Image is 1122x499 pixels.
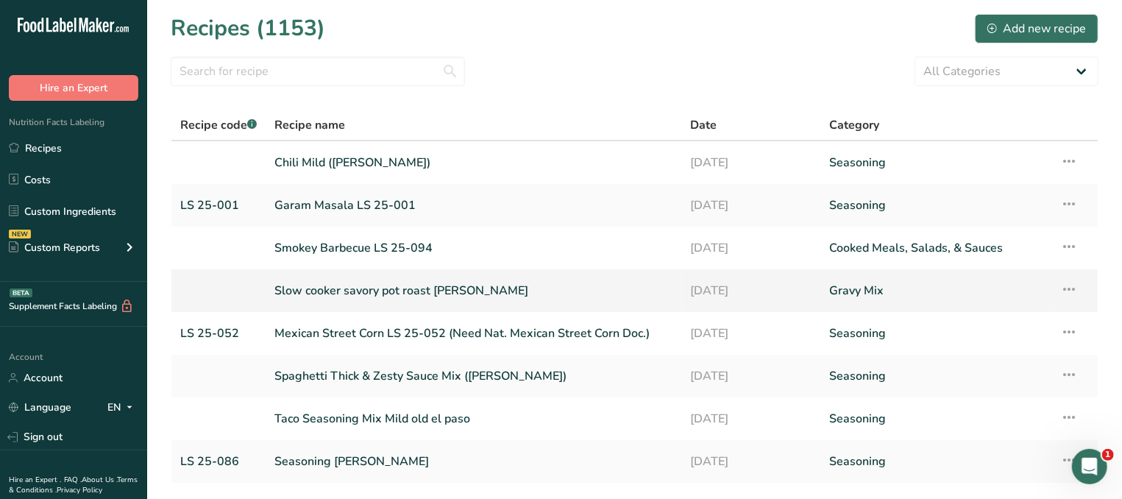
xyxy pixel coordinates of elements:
input: Search for recipe [171,57,465,86]
span: Recipe name [274,116,345,134]
a: Seasoning [829,446,1043,477]
a: Taco Seasoning Mix Mild old el paso [274,403,672,434]
a: Chili Mild ([PERSON_NAME]) [274,147,672,178]
a: Seasoning [829,190,1043,221]
a: [DATE] [690,275,812,306]
a: Seasoning [829,147,1043,178]
div: NEW [9,230,31,238]
a: Gravy Mix [829,275,1043,306]
a: Hire an Expert . [9,475,61,485]
div: Add new recipe [987,20,1086,38]
a: Seasoning [829,318,1043,349]
button: Add new recipe [975,14,1098,43]
div: Custom Reports [9,240,100,255]
a: Garam Masala LS 25-001 [274,190,672,221]
iframe: Intercom live chat [1072,449,1107,484]
a: [DATE] [690,147,812,178]
a: LS 25-086 [180,446,257,477]
a: Spaghetti Thick & Zesty Sauce Mix ([PERSON_NAME]) [274,361,672,392]
a: Smokey Barbecue LS 25-094 [274,233,672,263]
span: Date [690,116,717,134]
div: BETA [10,289,32,297]
a: FAQ . [64,475,82,485]
a: Slow cooker savory pot roast [PERSON_NAME] [274,275,672,306]
a: Seasoning [829,403,1043,434]
a: [DATE] [690,318,812,349]
a: [DATE] [690,190,812,221]
a: [DATE] [690,446,812,477]
span: 1 [1102,449,1114,461]
a: [DATE] [690,403,812,434]
a: About Us . [82,475,117,485]
a: LS 25-052 [180,318,257,349]
h1: Recipes (1153) [171,12,325,45]
a: Language [9,394,71,420]
a: Mexican Street Corn LS 25-052 (Need Nat. Mexican Street Corn Doc.) [274,318,672,349]
a: LS 25-001 [180,190,257,221]
a: Seasoning [829,361,1043,392]
a: Terms & Conditions . [9,475,138,495]
a: Privacy Policy [57,485,102,495]
a: [DATE] [690,361,812,392]
span: Category [829,116,879,134]
a: Cooked Meals, Salads, & Sauces [829,233,1043,263]
button: Hire an Expert [9,75,138,101]
a: Seasoning [PERSON_NAME] [274,446,672,477]
span: Recipe code [180,117,257,133]
div: EN [107,399,138,417]
a: [DATE] [690,233,812,263]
